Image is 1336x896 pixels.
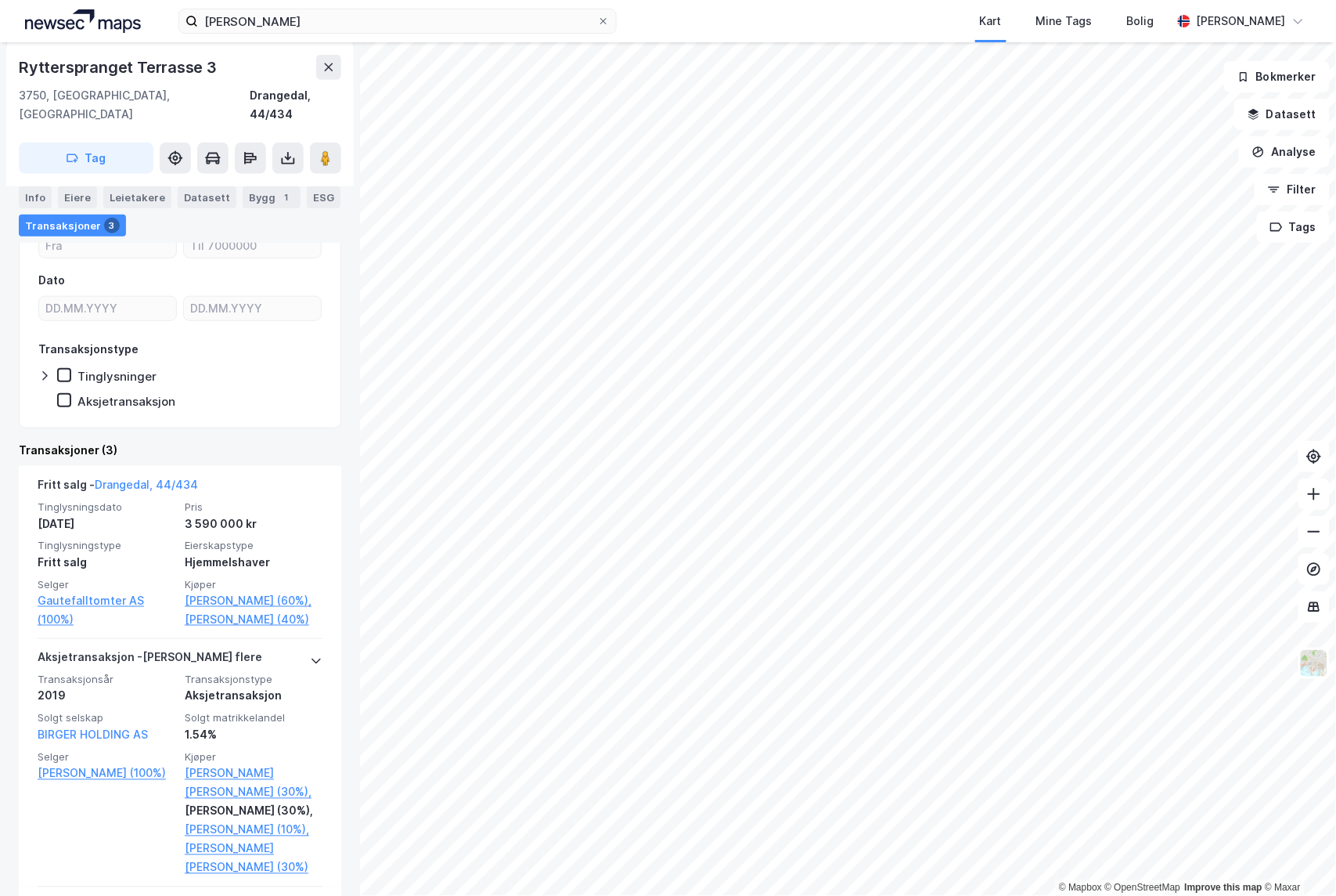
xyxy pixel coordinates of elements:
img: Z [1299,649,1329,678]
div: [PERSON_NAME] (30%), [185,802,322,821]
span: Solgt selskap [38,712,175,725]
div: Aksjetransaksjon [77,394,175,409]
div: [PERSON_NAME] [1197,12,1286,31]
a: [PERSON_NAME] (60%), [185,591,322,610]
div: 1 [279,190,294,205]
div: Datasett [178,186,236,208]
img: logo.a4113a55bc3d86da70a041830d287a7e.svg [25,9,141,33]
div: Kontrollprogram for chat [1258,821,1336,896]
div: Transaksjoner [19,215,126,237]
div: Dato [38,271,65,290]
div: Transaksjoner (3) [19,441,341,460]
span: Solgt matrikkelandel [185,712,322,725]
input: Søk på adresse, matrikkel, gårdeiere, leietakere eller personer [198,9,597,33]
div: Transaksjonstype [38,340,139,359]
div: Aksjetransaksjon [185,687,322,706]
a: Gautefalltomter AS (100%) [38,591,175,629]
a: [PERSON_NAME] (40%) [185,610,322,629]
a: Mapbox [1059,883,1102,894]
div: Leietakere [103,186,171,208]
button: Datasett [1234,99,1330,130]
span: Tinglysningstype [38,539,175,552]
div: 3 590 000 kr [185,515,322,533]
button: Tag [19,143,153,174]
div: Bygg [243,186,301,208]
div: Rytterspranget Terrasse 3 [19,55,220,80]
div: [DATE] [38,515,175,533]
input: DD.MM.YYYY [184,297,321,320]
div: Mine Tags [1036,12,1093,31]
div: Aksjetransaksjon - [PERSON_NAME] flere [38,649,262,674]
button: Bokmerker [1224,61,1330,92]
div: Bolig [1127,12,1154,31]
div: Hjemmelshaver [185,553,322,572]
div: 2019 [38,687,175,706]
input: Til 7000000 [184,234,321,258]
iframe: Chat Widget [1258,821,1336,896]
span: Transaksjonsår [38,674,175,687]
div: Info [19,186,52,208]
a: [PERSON_NAME] [PERSON_NAME] (30%) [185,840,322,877]
div: 1.54% [185,726,322,745]
div: Eiere [58,186,97,208]
span: Selger [38,578,175,591]
button: Tags [1257,211,1330,243]
div: Fritt salg - [38,475,198,500]
a: [PERSON_NAME] [PERSON_NAME] (30%), [185,764,322,802]
input: Fra [39,234,176,258]
span: Kjøper [185,578,322,591]
div: ESG [307,186,340,208]
a: [PERSON_NAME] (100%) [38,764,175,783]
div: Kart [980,12,1002,31]
div: 3750, [GEOGRAPHIC_DATA], [GEOGRAPHIC_DATA] [19,86,250,124]
span: Pris [185,500,322,514]
button: Filter [1255,174,1330,205]
div: Fritt salg [38,553,175,572]
span: Kjøper [185,751,322,764]
button: Analyse [1239,136,1330,168]
a: BIRGER HOLDING AS [38,728,148,742]
a: Improve this map [1185,883,1262,894]
div: 3 [104,218,120,233]
input: DD.MM.YYYY [39,297,176,320]
span: Selger [38,751,175,764]
a: [PERSON_NAME] (10%), [185,821,322,840]
div: Tinglysninger [77,369,157,384]
a: Drangedal, 44/434 [95,478,198,491]
div: Drangedal, 44/434 [250,86,341,124]
a: OpenStreetMap [1105,883,1181,894]
span: Transaksjonstype [185,674,322,687]
span: Eierskapstype [185,539,322,552]
span: Tinglysningsdato [38,500,175,514]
